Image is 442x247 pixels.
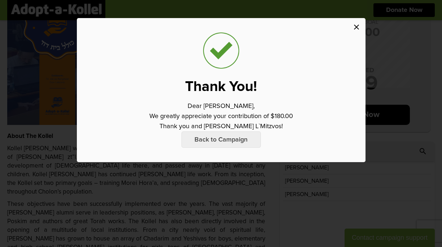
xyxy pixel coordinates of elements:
p: We greatly appreciate your contribution of $180.00 [149,111,293,121]
p: Thank You! [185,79,257,94]
p: Dear [PERSON_NAME], [188,101,255,111]
p: Thank you and [PERSON_NAME] L`Mitzvos! [159,121,283,131]
i: close [352,23,361,31]
img: check_trans_bg.png [203,32,239,69]
p: Back to Campaign [181,131,261,148]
